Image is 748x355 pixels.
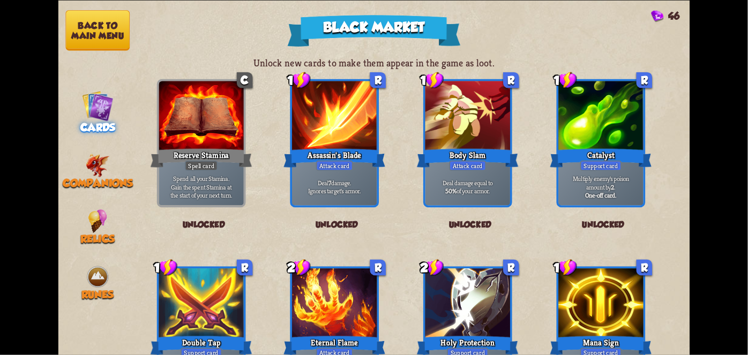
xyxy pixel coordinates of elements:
div: Black Market [287,15,460,47]
div: Unlocked [416,212,525,237]
div: R [637,259,652,275]
div: Unlocked [283,212,392,237]
span: Companions [63,177,133,190]
div: Unlocked [549,212,658,237]
div: Body Slam [417,146,519,169]
b: One-off card. [585,191,616,199]
span: Runes [81,289,114,301]
div: 2 [421,259,444,276]
div: Reserve Stamina [151,146,252,169]
div: C [237,72,252,87]
span: Cards [80,122,115,134]
div: 1 [421,71,444,89]
div: R [237,259,252,275]
p: Deal damage equal to of your armor. [428,178,508,195]
div: 1 [553,71,577,89]
b: 50% [445,187,457,195]
p: Deal damage. Ignores target's armor. [294,178,375,195]
div: R [503,259,519,275]
div: 1 [154,259,177,276]
img: Gem.png [651,10,663,22]
b: 7 [328,178,331,187]
div: R [503,72,519,87]
div: R [370,72,386,87]
div: Attack card [449,160,486,170]
div: Assassin's Blade [283,146,385,169]
img: Little_Fire_Dragon.png [86,153,110,177]
div: Gems [651,10,680,22]
div: R [637,72,652,87]
button: Back to main menu [65,10,130,50]
img: Cards_Icon.png [82,90,114,122]
div: Unlocked [149,212,258,237]
div: 2 [287,259,311,276]
p: Multiply enemy's poison amount by . [560,174,641,191]
img: IceCream.png [88,209,107,232]
span: Relics [80,233,115,245]
div: 1 [287,71,311,89]
div: Attack card [316,160,353,170]
div: 1 [553,259,577,276]
div: Support card [580,160,622,170]
div: R [370,259,386,275]
b: 2 [611,183,615,191]
p: Spend all your Stamina. Gain the spent Stamina at the start of your next turn. [161,174,241,199]
p: Unlock new cards to make them appear in the game as loot. [58,57,690,69]
img: Earth.png [86,265,109,288]
div: Catalyst [550,146,652,169]
div: Spell card [185,160,218,170]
